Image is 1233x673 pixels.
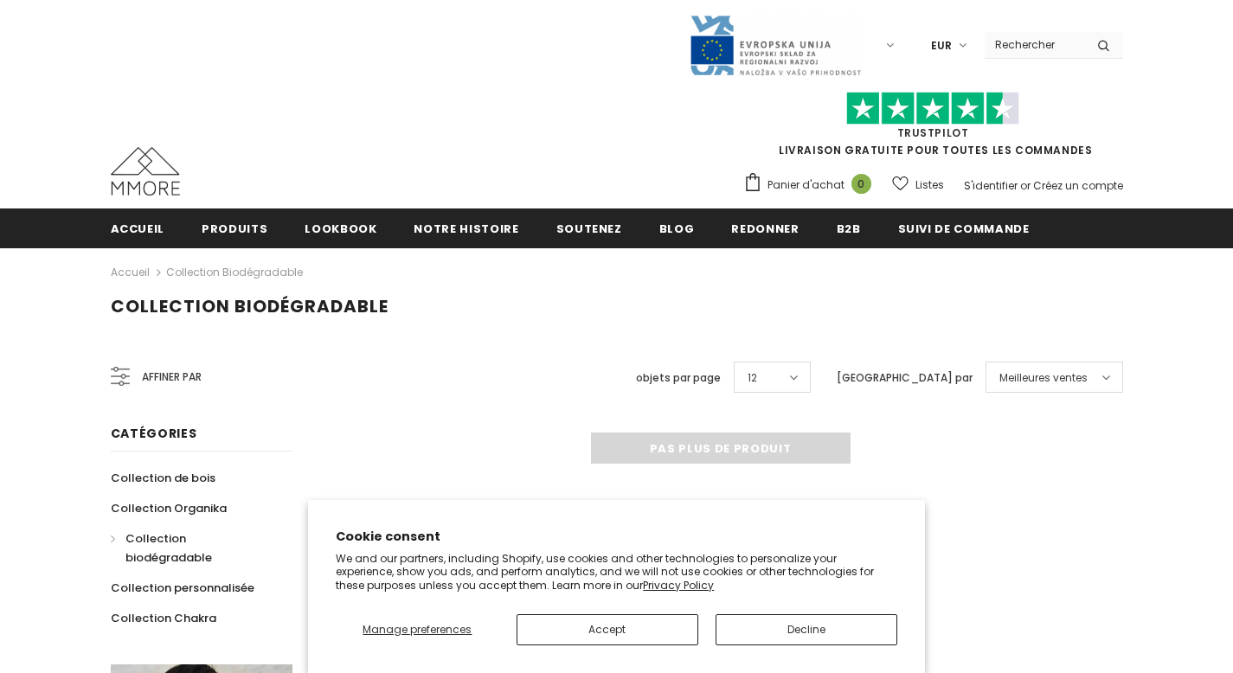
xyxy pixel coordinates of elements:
span: Accueil [111,221,165,237]
span: Lookbook [305,221,376,237]
span: Produits [202,221,267,237]
img: Javni Razpis [689,14,862,77]
label: objets par page [636,369,721,387]
span: 12 [748,369,757,387]
span: Collection personnalisée [111,580,254,596]
span: EUR [931,37,952,54]
a: Listes [892,170,944,200]
a: Accueil [111,208,165,247]
span: Collection biodégradable [111,294,389,318]
span: Catégories [111,425,197,442]
a: Accueil [111,262,150,283]
span: Meilleures ventes [999,369,1088,387]
button: Decline [716,614,897,645]
a: Produits [202,208,267,247]
a: Redonner [731,208,799,247]
span: Listes [915,176,944,194]
span: Redonner [731,221,799,237]
span: Collection de bois [111,470,215,486]
span: Suivi de commande [898,221,1030,237]
span: Collection biodégradable [125,530,212,566]
span: LIVRAISON GRATUITE POUR TOUTES LES COMMANDES [743,99,1123,157]
a: Suivi de commande [898,208,1030,247]
input: Search Site [985,32,1084,57]
img: Faites confiance aux étoiles pilotes [846,92,1019,125]
a: Panier d'achat 0 [743,172,880,198]
a: TrustPilot [897,125,969,140]
img: Cas MMORE [111,147,180,195]
a: soutenez [556,208,622,247]
a: Blog [659,208,695,247]
label: [GEOGRAPHIC_DATA] par [837,369,973,387]
button: Manage preferences [336,614,498,645]
a: Collection Chakra [111,603,216,633]
span: Manage preferences [363,622,472,637]
a: B2B [837,208,861,247]
span: Blog [659,221,695,237]
a: Collection Organika [111,493,227,523]
p: We and our partners, including Shopify, use cookies and other technologies to personalize your ex... [336,552,897,593]
span: soutenez [556,221,622,237]
a: Collection personnalisée [111,573,254,603]
span: or [1020,178,1031,193]
h2: Cookie consent [336,528,897,546]
span: Collection Chakra [111,610,216,626]
a: Notre histoire [414,208,518,247]
a: Javni Razpis [689,37,862,52]
a: Collection biodégradable [111,523,273,573]
span: Panier d'achat [767,176,844,194]
a: Créez un compte [1033,178,1123,193]
a: Lookbook [305,208,376,247]
span: 0 [851,174,871,194]
a: Collection de bois [111,463,215,493]
span: Affiner par [142,368,202,387]
span: Notre histoire [414,221,518,237]
a: Privacy Policy [643,578,714,593]
span: Collection Organika [111,500,227,516]
a: S'identifier [964,178,1018,193]
a: Collection biodégradable [166,265,303,279]
button: Accept [517,614,698,645]
span: B2B [837,221,861,237]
